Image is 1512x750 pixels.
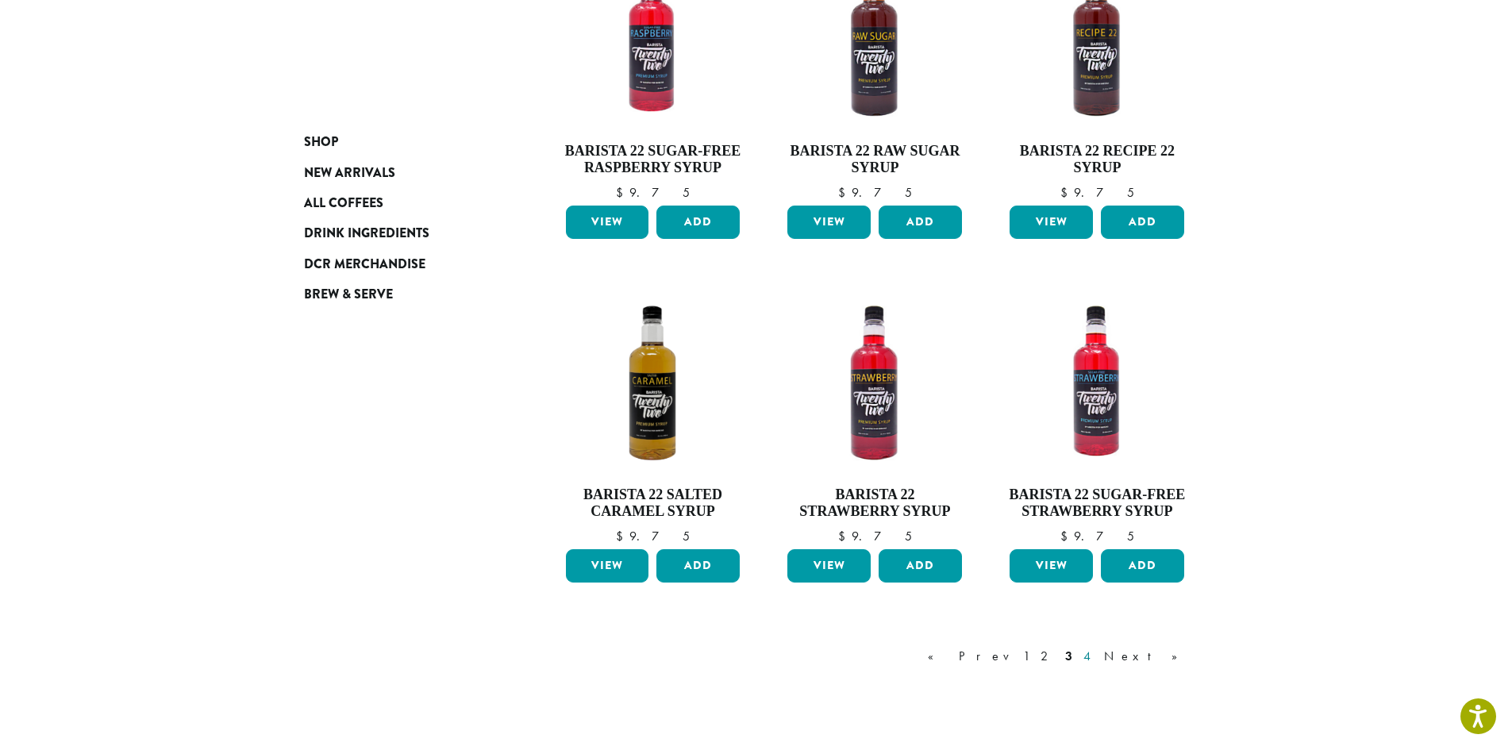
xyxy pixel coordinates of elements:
[304,157,494,187] a: New Arrivals
[304,163,395,183] span: New Arrivals
[838,184,852,201] span: $
[1060,528,1074,544] span: $
[787,549,871,583] a: View
[562,291,744,543] a: Barista 22 Salted Caramel Syrup $9.75
[783,291,966,543] a: Barista 22 Strawberry Syrup $9.75
[1020,647,1033,666] a: 1
[304,194,383,213] span: All Coffees
[1101,206,1184,239] button: Add
[838,528,852,544] span: $
[783,291,966,474] img: STRAWBERRY-300x300.png
[1062,647,1075,666] a: 3
[304,224,429,244] span: Drink Ingredients
[1101,647,1192,666] a: Next »
[566,549,649,583] a: View
[838,184,912,201] bdi: 9.75
[1010,549,1093,583] a: View
[566,206,649,239] a: View
[1060,184,1074,201] span: $
[304,255,425,275] span: DCR Merchandise
[879,549,962,583] button: Add
[925,647,1015,666] a: « Prev
[1060,184,1134,201] bdi: 9.75
[304,279,494,310] a: Brew & Serve
[838,528,912,544] bdi: 9.75
[1006,291,1188,474] img: SF-STRAWBERRY-300x300.png
[1006,291,1188,543] a: Barista 22 Sugar-Free Strawberry Syrup $9.75
[304,188,494,218] a: All Coffees
[616,184,629,201] span: $
[304,218,494,248] a: Drink Ingredients
[304,127,494,157] a: Shop
[656,549,740,583] button: Add
[616,528,690,544] bdi: 9.75
[1060,528,1134,544] bdi: 9.75
[562,487,744,521] h4: Barista 22 Salted Caramel Syrup
[656,206,740,239] button: Add
[1037,647,1057,666] a: 2
[783,487,966,521] h4: Barista 22 Strawberry Syrup
[616,184,690,201] bdi: 9.75
[1080,647,1096,666] a: 4
[787,206,871,239] a: View
[561,291,744,474] img: B22-Salted-Caramel-Syrup-1200x-300x300.png
[304,285,393,305] span: Brew & Serve
[616,528,629,544] span: $
[1010,206,1093,239] a: View
[1006,143,1188,177] h4: Barista 22 Recipe 22 Syrup
[783,143,966,177] h4: Barista 22 Raw Sugar Syrup
[304,249,494,279] a: DCR Merchandise
[1101,549,1184,583] button: Add
[562,143,744,177] h4: Barista 22 Sugar-Free Raspberry Syrup
[304,133,338,152] span: Shop
[879,206,962,239] button: Add
[1006,487,1188,521] h4: Barista 22 Sugar-Free Strawberry Syrup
